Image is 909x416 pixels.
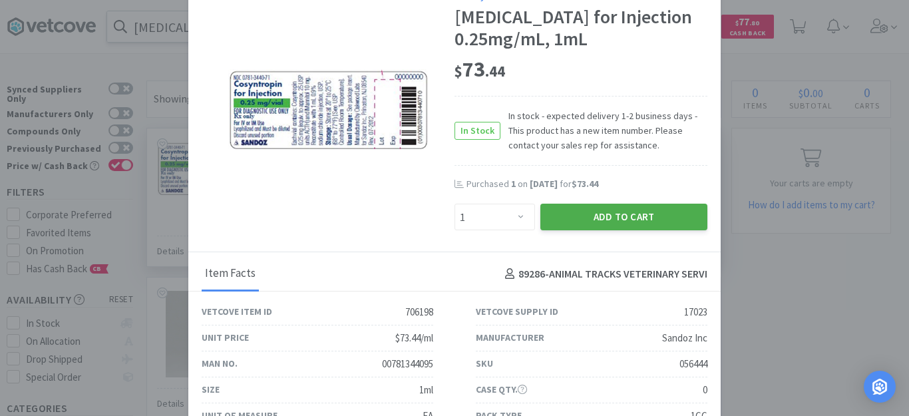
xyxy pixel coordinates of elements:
[476,304,558,319] div: Vetcove Supply ID
[454,62,462,81] span: $
[572,178,598,190] span: $73.44
[500,108,707,153] span: In stock - expected delivery 1-2 business days - This product has a new item number. Please conta...
[228,69,428,149] img: 6fe6e41899734f4e8b40aff55e04bfb2_17023.png
[202,356,238,371] div: Man No.
[202,304,272,319] div: Vetcove Item ID
[476,382,527,397] div: Case Qty.
[419,382,433,398] div: 1ml
[662,330,707,346] div: Sandoz Inc
[511,178,516,190] span: 1
[382,356,433,372] div: 00781344095
[405,304,433,320] div: 706198
[454,56,505,83] span: 73
[202,330,249,345] div: Unit Price
[684,304,707,320] div: 17023
[455,122,500,139] span: In Stock
[703,382,707,398] div: 0
[454,6,707,51] div: [MEDICAL_DATA] for Injection 0.25mg/mL, 1mL
[500,266,707,283] h4: 89286 - ANIMAL TRACKS VETERINARY SERVI
[485,62,505,81] span: . 44
[476,356,493,371] div: SKU
[202,258,259,291] div: Item Facts
[466,178,707,191] div: Purchased on for
[864,371,896,403] div: Open Intercom Messenger
[395,330,433,346] div: $73.44/ml
[530,178,558,190] span: [DATE]
[202,382,220,397] div: Size
[476,330,544,345] div: Manufacturer
[679,356,707,372] div: 056444
[540,204,707,230] button: Add to Cart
